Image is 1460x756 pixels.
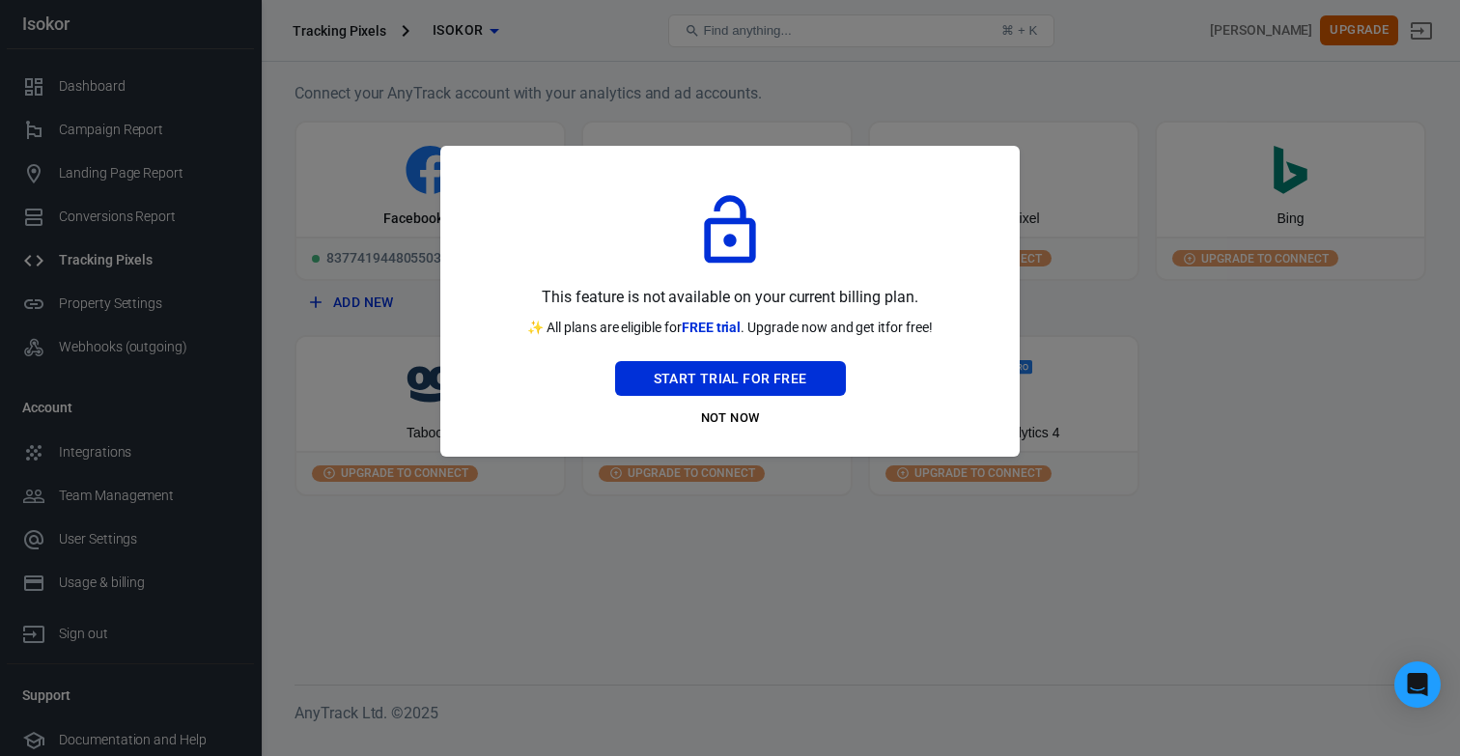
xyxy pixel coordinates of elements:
button: Not Now [615,404,846,434]
div: Open Intercom Messenger [1394,661,1441,708]
p: ✨ All plans are eligible for . Upgrade now and get it for free! [527,318,933,338]
p: This feature is not available on your current billing plan. [542,285,917,310]
button: Start Trial For Free [615,361,846,397]
span: FREE trial [682,320,742,335]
